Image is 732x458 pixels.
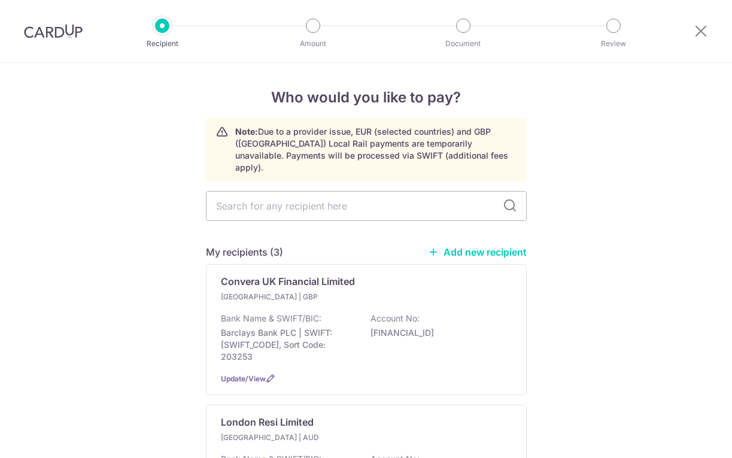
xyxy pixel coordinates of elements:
p: London Resi Limited [221,415,314,429]
h4: Who would you like to pay? [206,87,527,108]
p: Document [419,38,508,50]
p: [GEOGRAPHIC_DATA] | AUD [221,432,362,444]
p: Convera UK Financial Limited [221,274,355,289]
p: Review [569,38,658,50]
img: CardUp [24,24,83,38]
p: Barclays Bank PLC | SWIFT: [SWIFT_CODE], Sort Code: 203253 [221,327,355,363]
p: Account No: [370,313,420,324]
p: [FINANCIAL_ID] [370,327,505,339]
a: Add new recipient [428,246,527,258]
strong: Note: [235,126,258,137]
p: Due to a provider issue, EUR (selected countries) and GBP ([GEOGRAPHIC_DATA]) Local Rail payments... [235,126,517,174]
p: Amount [269,38,357,50]
p: Bank Name & SWIFT/BIC: [221,313,321,324]
h5: My recipients (3) [206,245,283,259]
input: Search for any recipient here [206,191,527,221]
p: Recipient [118,38,206,50]
p: [GEOGRAPHIC_DATA] | GBP [221,291,362,303]
a: Update/View [221,374,266,383]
